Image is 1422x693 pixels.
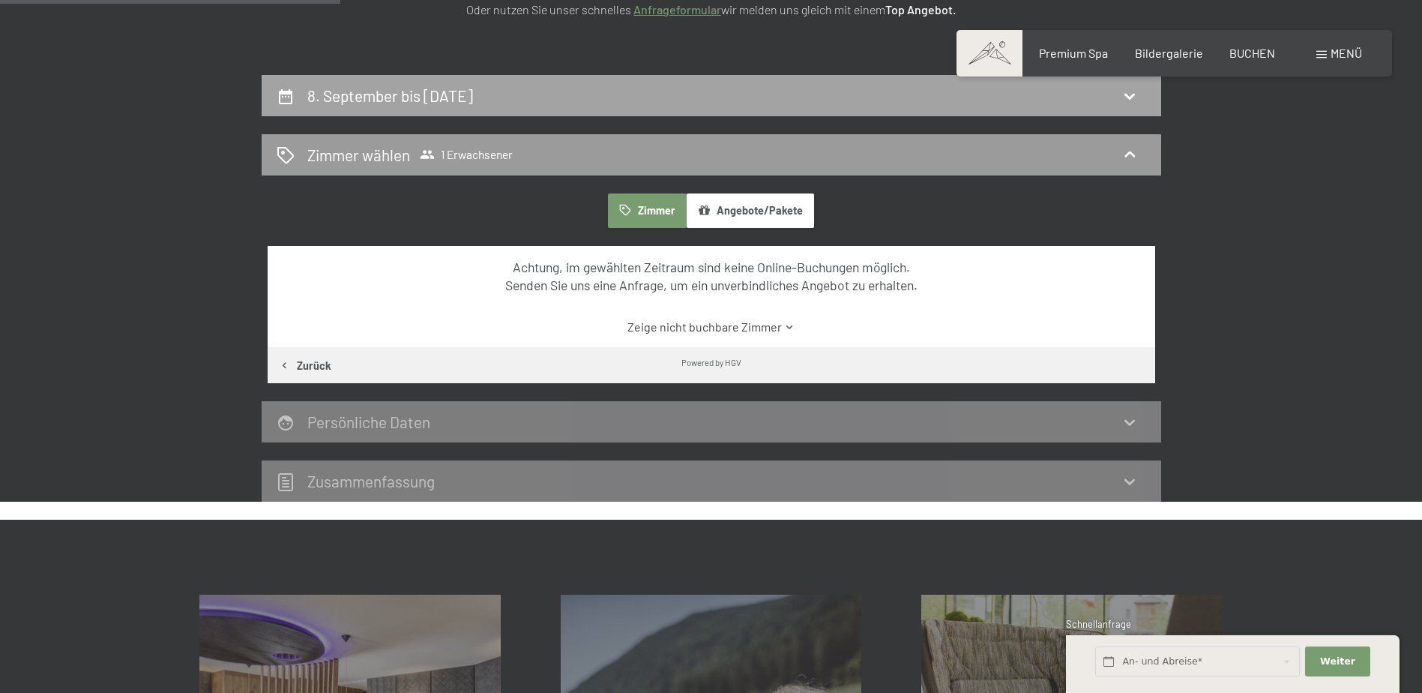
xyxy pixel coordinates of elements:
button: Angebote/Pakete [687,193,814,228]
h2: 8. September bis [DATE] [307,86,473,105]
a: Bildergalerie [1135,46,1203,60]
button: Weiter [1305,646,1370,677]
span: 1 Erwachsener [420,147,513,162]
a: Anfrageformular [633,2,721,16]
div: Achtung, im gewählten Zeitraum sind keine Online-Buchungen möglich. Senden Sie uns eine Anfrage, ... [294,258,1128,295]
span: Menü [1331,46,1362,60]
h2: Persönliche Daten [307,412,430,431]
strong: Top Angebot. [885,2,956,16]
button: Zimmer [608,193,686,228]
h2: Zimmer wählen [307,144,410,166]
div: Powered by HGV [681,356,741,368]
span: Weiter [1320,655,1355,668]
a: Zeige nicht buchbare Zimmer [294,319,1128,335]
button: Zurück [268,347,343,383]
span: Schnellanfrage [1066,618,1131,630]
h2: Zusammen­fassung [307,472,435,490]
a: Premium Spa [1039,46,1108,60]
a: BUCHEN [1229,46,1275,60]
